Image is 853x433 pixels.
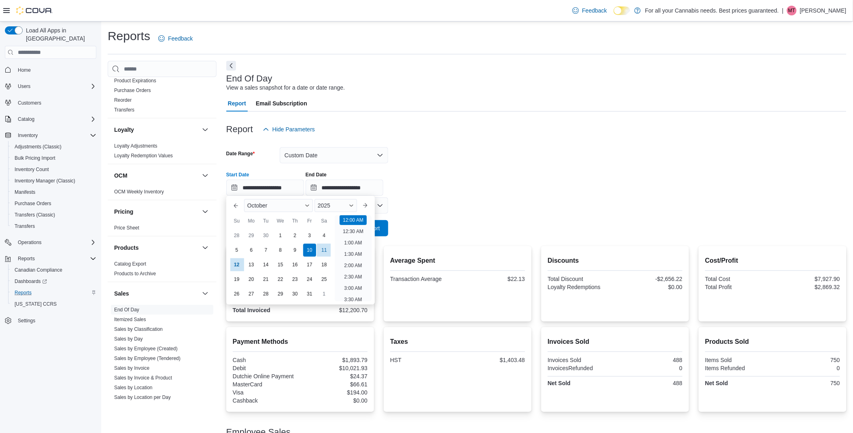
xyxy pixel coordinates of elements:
[230,273,243,286] div: day-19
[548,365,614,371] div: InvoicesRefunded
[11,221,96,231] span: Transfers
[11,221,38,231] a: Transfers
[114,153,173,159] a: Loyalty Redemption Values
[114,336,143,342] a: Sales by Day
[18,132,38,139] span: Inventory
[230,258,243,271] div: day-12
[548,276,614,282] div: Total Discount
[303,287,316,300] div: day-31
[114,317,146,322] a: Itemized Sales
[302,389,368,396] div: $194.00
[114,208,133,216] h3: Pricing
[390,337,525,347] h2: Taxes
[260,287,272,300] div: day-28
[114,126,199,134] button: Loyalty
[114,143,157,149] span: Loyalty Adjustments
[8,186,100,198] button: Manifests
[230,244,243,257] div: day-5
[114,88,151,93] a: Purchase Orders
[11,165,96,174] span: Inventory Count
[274,229,287,242] div: day-1
[705,284,771,290] div: Total Profit
[114,208,199,216] button: Pricing
[2,253,100,264] button: Reports
[274,244,287,257] div: day-8
[233,397,299,404] div: Cashback
[114,244,199,252] button: Products
[617,276,683,282] div: -$2,656.22
[11,210,58,220] a: Transfers (Classic)
[548,256,683,266] h2: Discounts
[15,316,38,326] a: Settings
[2,64,100,75] button: Home
[303,229,316,242] div: day-3
[8,264,100,276] button: Canadian Compliance
[11,142,65,152] a: Adjustments (Classic)
[15,81,96,91] span: Users
[114,385,153,390] a: Sales by Location
[114,307,139,313] span: End Of Day
[774,357,840,363] div: 750
[114,126,134,134] h3: Loyalty
[303,273,316,286] div: day-24
[114,271,156,277] a: Products to Archive
[200,243,210,253] button: Products
[617,284,683,290] div: $0.00
[318,258,331,271] div: day-18
[114,394,171,401] span: Sales by Location per Day
[8,287,100,298] button: Reports
[226,150,255,157] label: Date Range
[274,214,287,227] div: We
[303,244,316,257] div: day-10
[11,165,52,174] a: Inventory Count
[289,229,302,242] div: day-2
[15,212,55,218] span: Transfers (Classic)
[774,365,840,371] div: 0
[200,207,210,216] button: Pricing
[233,337,368,347] h2: Payment Methods
[11,142,96,152] span: Adjustments (Classic)
[114,78,156,84] a: Product Expirations
[15,64,96,75] span: Home
[302,365,368,371] div: $10,021.93
[15,223,35,229] span: Transfers
[15,254,96,264] span: Reports
[11,176,79,186] a: Inventory Manager (Classic)
[11,277,96,286] span: Dashboards
[114,261,146,267] a: Catalog Export
[244,199,313,212] div: Button. Open the month selector. October is currently selected.
[11,199,55,208] a: Purchase Orders
[108,223,217,236] div: Pricing
[15,114,96,124] span: Catalog
[390,256,525,266] h2: Average Spent
[2,81,100,92] button: Users
[247,202,268,209] span: October
[705,380,728,386] strong: Net Sold
[289,287,302,300] div: day-30
[705,365,771,371] div: Items Refunded
[614,6,631,15] input: Dark Mode
[341,249,365,259] li: 1:30 AM
[341,238,365,248] li: 1:00 AM
[774,284,840,290] div: $2,869.32
[108,28,150,44] h1: Reports
[230,229,243,242] div: day-28
[114,375,172,381] a: Sales by Invoice & Product
[318,244,331,257] div: day-11
[114,289,129,298] h3: Sales
[233,307,270,313] strong: Total Invoiced
[788,6,795,15] span: MT
[5,60,96,347] nav: Complex example
[245,273,258,286] div: day-20
[114,326,163,332] span: Sales by Classification
[245,258,258,271] div: day-13
[18,67,31,73] span: Home
[230,214,243,227] div: Su
[705,357,771,363] div: Items Sold
[23,26,96,43] span: Load All Apps in [GEOGRAPHIC_DATA]
[569,2,610,19] a: Feedback
[303,214,316,227] div: Fr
